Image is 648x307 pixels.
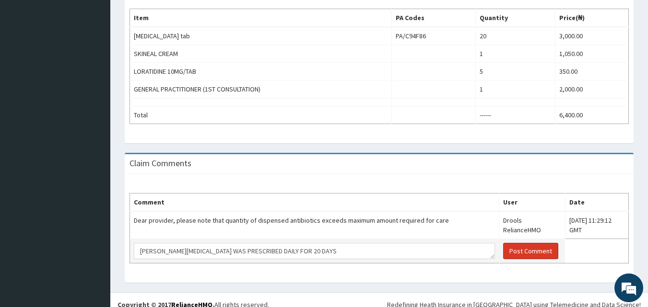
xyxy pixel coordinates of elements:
[555,27,629,45] td: 3,000.00
[134,243,495,259] textarea: [PERSON_NAME][MEDICAL_DATA] WAS PRESCRIBED DAILY FOR 20 DAYS
[130,80,392,98] td: GENERAL PRACTITIONER (1ST CONSULTATION)
[475,63,555,80] td: 5
[499,211,565,239] td: Drools RelianceHMO
[565,193,628,212] th: Date
[475,80,555,98] td: 1
[157,5,180,28] div: Minimize live chat window
[130,106,392,124] td: Total
[475,9,555,27] th: Quantity
[392,9,476,27] th: PA Codes
[555,80,629,98] td: 2,000.00
[475,45,555,63] td: 1
[555,106,629,124] td: 6,400.00
[503,243,558,259] button: Post Comment
[392,27,476,45] td: PA/C94F86
[130,211,499,239] td: Dear provider, please note that quantity of dispensed antibiotics exceeds maximum amount required...
[130,63,392,80] td: LORATIDINE 10MG/TAB
[555,45,629,63] td: 1,050.00
[555,9,629,27] th: Price(₦)
[130,45,392,63] td: SKINEAL CREAM
[130,193,499,212] th: Comment
[130,159,191,168] h3: Claim Comments
[499,193,565,212] th: User
[555,63,629,80] td: 350.00
[18,48,39,72] img: d_794563401_company_1708531726252_794563401
[50,54,161,66] div: Chat with us now
[475,106,555,124] td: ------
[130,9,392,27] th: Item
[475,27,555,45] td: 20
[565,211,628,239] td: [DATE] 11:29:12 GMT
[5,205,183,239] textarea: Type your message and hit 'Enter'
[56,92,132,189] span: We're online!
[130,27,392,45] td: [MEDICAL_DATA] tab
